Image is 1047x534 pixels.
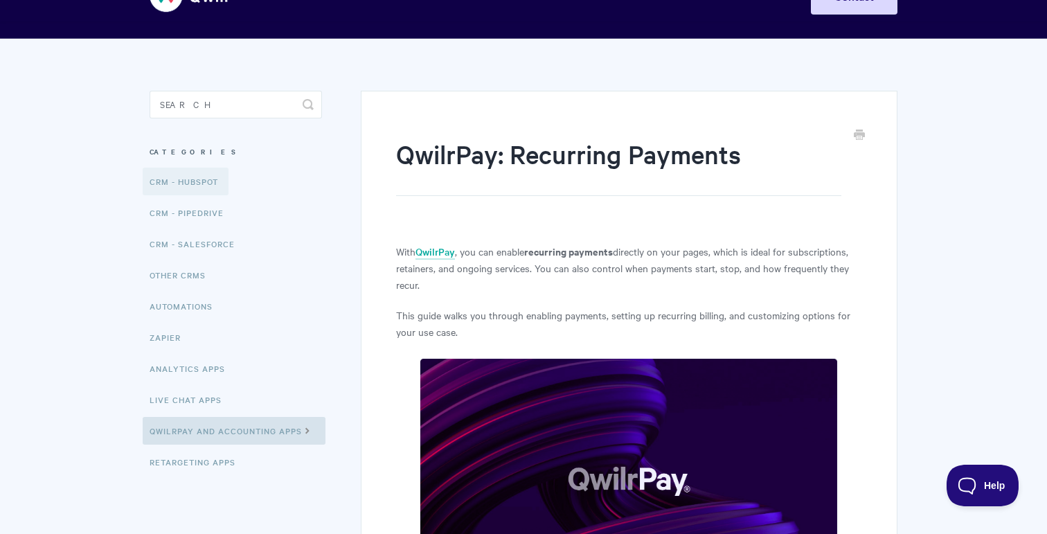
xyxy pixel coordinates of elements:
[150,139,322,164] h3: Categories
[854,128,865,143] a: Print this Article
[150,355,235,382] a: Analytics Apps
[150,448,246,476] a: Retargeting Apps
[396,307,862,340] p: This guide walks you through enabling payments, setting up recurring billing, and customizing opt...
[143,168,229,195] a: CRM - HubSpot
[396,243,862,293] p: With , you can enable directly on your pages, which is ideal for subscriptions, retainers, and on...
[150,91,322,118] input: Search
[947,465,1019,506] iframe: Toggle Customer Support
[150,292,223,320] a: Automations
[396,136,841,196] h1: QwilrPay: Recurring Payments
[524,244,613,258] strong: recurring payments
[150,323,191,351] a: Zapier
[150,230,245,258] a: CRM - Salesforce
[415,244,455,260] a: QwilrPay
[143,417,325,445] a: QwilrPay and Accounting Apps
[150,199,234,226] a: CRM - Pipedrive
[150,261,216,289] a: Other CRMs
[150,386,232,413] a: Live Chat Apps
